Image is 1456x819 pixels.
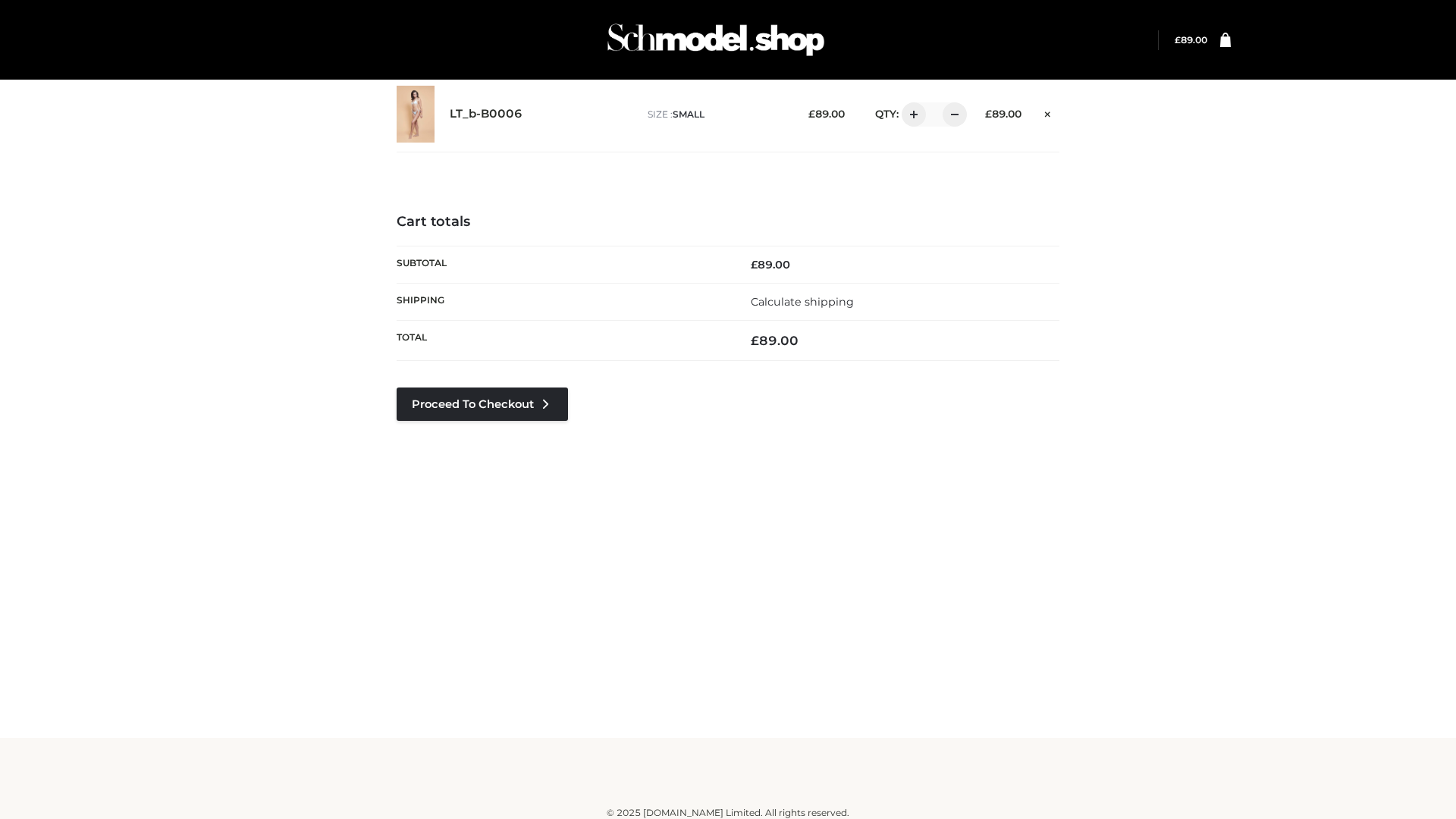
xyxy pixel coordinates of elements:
a: LT_b-B0006 [450,107,522,121]
div: QTY: [860,102,962,127]
a: Remove this item [1037,102,1059,122]
th: Shipping [397,283,728,320]
h4: Cart totals [397,214,1059,231]
a: £89.00 [1175,34,1207,45]
bdi: 89.00 [751,258,790,271]
span: £ [808,108,815,120]
a: Proceed to Checkout [397,388,568,421]
span: £ [751,258,758,271]
span: SMALL [673,108,704,120]
span: £ [751,333,759,348]
bdi: 89.00 [1175,34,1207,45]
th: Subtotal [397,246,728,283]
bdi: 89.00 [985,108,1021,120]
bdi: 89.00 [808,108,845,120]
th: Total [397,321,728,361]
span: £ [1175,34,1181,45]
img: Schmodel Admin 964 [602,10,830,70]
span: £ [985,108,992,120]
p: size : [648,108,785,121]
a: Calculate shipping [751,295,854,309]
bdi: 89.00 [751,333,799,348]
